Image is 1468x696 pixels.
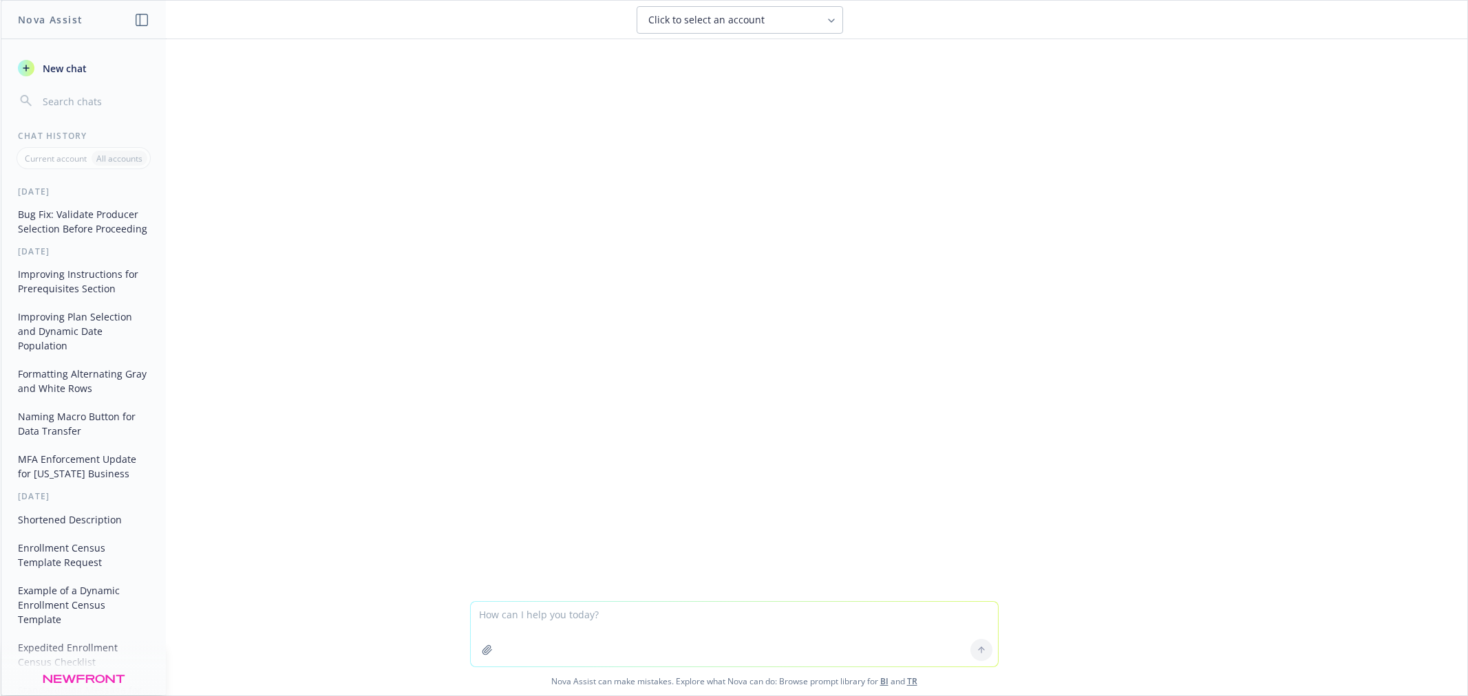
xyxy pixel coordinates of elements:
[25,153,87,164] p: Current account
[12,203,155,240] button: Bug Fix: Validate Producer Selection Before Proceeding
[96,153,142,164] p: All accounts
[40,91,149,111] input: Search chats
[1,186,166,197] div: [DATE]
[18,12,83,27] h1: Nova Assist
[12,636,155,673] button: Expedited Enrollment Census Checklist
[12,362,155,400] button: Formatting Alternating Gray and White Rows
[40,61,87,76] span: New chat
[6,667,1462,695] span: Nova Assist can make mistakes. Explore what Nova can do: Browse prompt library for and
[12,508,155,531] button: Shortened Description
[1,490,166,502] div: [DATE]
[12,405,155,442] button: Naming Macro Button for Data Transfer
[648,13,765,27] span: Click to select an account
[12,305,155,357] button: Improving Plan Selection and Dynamic Date Population
[637,6,843,34] button: Click to select an account
[12,536,155,574] button: Enrollment Census Template Request
[12,448,155,485] button: MFA Enforcement Update for [US_STATE] Business
[12,579,155,631] button: Example of a Dynamic Enrollment Census Template
[12,56,155,80] button: New chat
[1,130,166,142] div: Chat History
[907,675,917,687] a: TR
[880,675,889,687] a: BI
[12,263,155,300] button: Improving Instructions for Prerequisites Section
[1,246,166,257] div: [DATE]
